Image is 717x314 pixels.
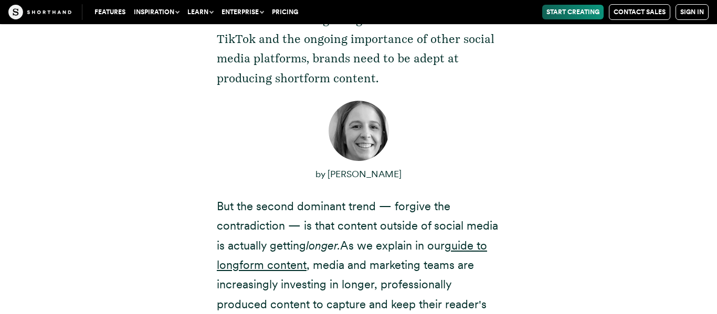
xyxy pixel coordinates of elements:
[268,5,302,19] a: Pricing
[267,258,307,272] a: content
[306,239,340,252] em: longer.
[315,168,402,179] span: by [PERSON_NAME]
[217,258,264,272] a: longform
[542,5,604,19] a: Start Creating
[609,4,670,20] a: Contact Sales
[477,239,487,252] a: to
[183,5,217,19] button: Learn
[217,5,268,19] button: Enterprise
[90,5,130,19] a: Features
[445,239,473,252] a: guide
[130,5,183,19] button: Inspiration
[8,5,71,19] img: The Craft
[676,4,709,20] a: Sign in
